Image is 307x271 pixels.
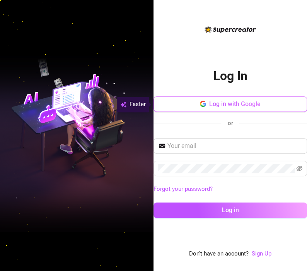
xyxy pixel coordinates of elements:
button: Log in [153,202,307,218]
a: Forgot your password? [153,185,213,192]
span: Log in with Google [209,100,261,108]
h2: Log In [213,68,247,84]
img: svg%3e [120,100,126,109]
span: Faster [130,100,146,109]
a: Sign Up [252,250,271,257]
span: eye-invisible [296,165,302,172]
span: Don't have an account? [189,249,249,259]
input: Your email [167,141,302,151]
a: Sign Up [252,249,271,259]
span: Log in [222,206,239,214]
button: Log in with Google [153,96,307,112]
img: logo-BBDzfeDw.svg [205,26,256,33]
a: Forgot your password? [153,185,307,194]
span: or [227,120,233,127]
